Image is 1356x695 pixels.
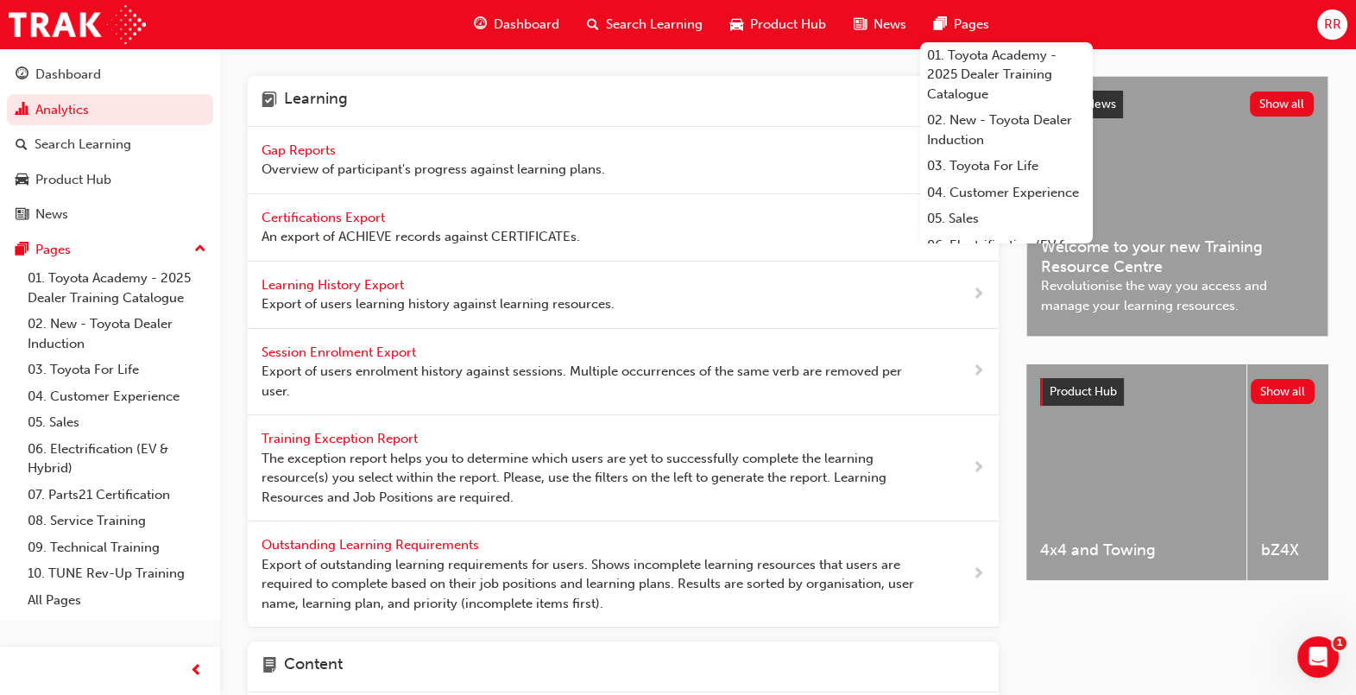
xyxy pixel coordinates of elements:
span: up-icon [194,238,206,261]
span: Pages [954,15,989,35]
a: 08. Service Training [21,508,213,534]
span: The exception report helps you to determine which users are yet to successfully complete the lear... [262,449,917,508]
button: Pages [7,234,213,266]
a: 09. Technical Training [21,534,213,561]
h4: Content [284,655,343,678]
a: Product HubShow all [1040,378,1315,406]
a: Training Exception Report The exception report helps you to determine which users are yet to succ... [248,415,999,521]
span: Product Hub [750,15,826,35]
span: Certifications Export [262,210,388,225]
a: guage-iconDashboard [460,7,573,42]
span: next-icon [972,564,985,585]
span: Outstanding Learning Requirements [262,537,482,553]
span: Search Learning [606,15,703,35]
span: learning-icon [262,90,277,112]
a: 01. Toyota Academy - 2025 Dealer Training Catalogue [920,42,1093,108]
div: Product Hub [35,170,111,190]
span: next-icon [972,361,985,382]
span: An export of ACHIEVE records against CERTIFICATEs. [262,227,580,247]
div: Pages [35,240,71,260]
span: Export of outstanding learning requirements for users. Shows incomplete learning resources that u... [262,555,917,614]
span: RR [1323,15,1340,35]
span: Export of users learning history against learning resources. [262,294,615,314]
a: Session Enrolment Export Export of users enrolment history against sessions. Multiple occurrences... [248,329,999,416]
a: Latest NewsShow allWelcome to your new Training Resource CentreRevolutionise the way you access a... [1026,76,1328,337]
span: guage-icon [16,67,28,83]
a: 05. Sales [21,409,213,436]
img: Trak [9,5,146,44]
a: 05. Sales [920,205,1093,232]
a: Search Learning [7,129,213,161]
span: next-icon [972,284,985,306]
button: DashboardAnalyticsSearch LearningProduct HubNews [7,55,213,234]
button: Show all [1250,92,1315,117]
span: car-icon [16,173,28,188]
span: Welcome to your new Training Resource Centre [1041,237,1314,276]
span: news-icon [16,207,28,223]
span: search-icon [16,137,28,153]
a: 03. Toyota For Life [920,153,1093,180]
span: pages-icon [934,14,947,35]
a: news-iconNews [840,7,920,42]
div: News [35,205,68,224]
span: search-icon [587,14,599,35]
a: 06. Electrification (EV & Hybrid) [920,232,1093,278]
a: 04. Customer Experience [21,383,213,410]
span: next-icon [972,458,985,479]
span: guage-icon [474,14,487,35]
span: Training Exception Report [262,431,421,446]
span: Revolutionise the way you access and manage your learning resources. [1041,276,1314,315]
a: Learning History Export Export of users learning history against learning resources.next-icon [248,262,999,329]
a: pages-iconPages [920,7,1003,42]
a: Certifications Export An export of ACHIEVE records against CERTIFICATEs.next-icon [248,194,999,262]
span: news-icon [854,14,867,35]
a: Product Hub [7,164,213,196]
a: 07. Parts21 Certification [21,482,213,509]
span: chart-icon [16,103,28,118]
span: Product Hub [1050,384,1117,399]
a: Gap Reports Overview of participant's progress against learning plans.next-icon [248,127,999,194]
span: 4x4 and Towing [1040,540,1233,560]
div: Dashboard [35,65,101,85]
a: Latest NewsShow all [1041,91,1314,118]
span: pages-icon [16,243,28,258]
span: car-icon [730,14,743,35]
a: Dashboard [7,59,213,91]
a: News [7,199,213,231]
span: prev-icon [190,660,203,682]
span: Export of users enrolment history against sessions. Multiple occurrences of the same verb are rem... [262,362,917,401]
iframe: Intercom live chat [1297,636,1339,678]
a: 4x4 and Towing [1026,364,1246,580]
a: 10. TUNE Rev-Up Training [21,560,213,587]
a: search-iconSearch Learning [573,7,716,42]
button: RR [1317,9,1347,40]
a: Analytics [7,94,213,126]
span: Learning History Export [262,277,407,293]
span: News [874,15,906,35]
a: Outstanding Learning Requirements Export of outstanding learning requirements for users. Shows in... [248,521,999,628]
a: 02. New - Toyota Dealer Induction [21,311,213,357]
button: Show all [1251,379,1315,404]
a: 02. New - Toyota Dealer Induction [920,107,1093,153]
h4: Learning [284,90,348,112]
span: Gap Reports [262,142,339,158]
a: 03. Toyota For Life [21,357,213,383]
a: car-iconProduct Hub [716,7,840,42]
span: Overview of participant's progress against learning plans. [262,160,605,180]
a: 01. Toyota Academy - 2025 Dealer Training Catalogue [21,265,213,311]
a: 06. Electrification (EV & Hybrid) [21,436,213,482]
span: 1 [1333,636,1347,650]
a: 04. Customer Experience [920,180,1093,206]
span: Session Enrolment Export [262,344,419,360]
span: page-icon [262,655,277,678]
a: All Pages [21,587,213,614]
span: Dashboard [494,15,559,35]
div: Search Learning [35,135,131,155]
